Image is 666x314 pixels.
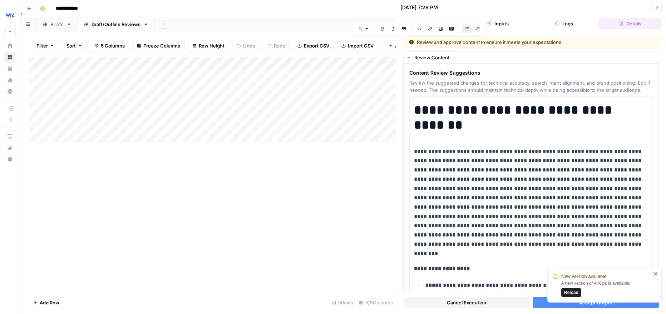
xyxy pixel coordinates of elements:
span: Redo [274,42,285,49]
button: Help + Support [4,154,16,165]
button: Cancel Execution [403,297,530,308]
span: Add Row [40,299,59,306]
button: Output [400,18,464,29]
button: Logs [533,18,596,29]
div: 5/5 Columns [356,297,396,308]
button: Reload [561,288,581,297]
div: Briefs [50,21,64,28]
button: Filter [32,40,59,51]
a: AirOps Academy [4,131,16,142]
a: Home [4,40,16,51]
span: Filter [36,42,48,49]
button: Inputs [467,18,530,29]
div: Draft/Outline Reviews [92,21,140,28]
button: Workspace: Wiz [4,6,16,24]
button: Add Column [384,40,427,51]
button: Row Height [188,40,229,51]
button: Redo [263,40,290,51]
span: Undo [243,42,255,49]
span: New version available [561,273,606,280]
div: Review and approve content to ensure it meets your expectations [409,39,607,46]
span: Export CSV [304,42,329,49]
button: Export CSV [293,40,334,51]
span: Row Height [199,42,225,49]
span: 5 Columns [101,42,125,49]
span: Content Review Suggestions [409,69,653,76]
span: Cancel Execution [447,299,486,306]
span: Freeze Columns [143,42,180,49]
button: Sort [62,40,87,51]
button: What's new? [4,142,16,154]
a: Your Data [4,63,16,74]
button: Details [598,18,662,29]
a: Settings [4,86,16,97]
button: Freeze Columns [132,40,185,51]
button: Import CSV [337,40,378,51]
a: Usage [4,74,16,86]
a: Browse [4,51,16,63]
span: Review the suggested changes for technical accuracy, search intent alignment, and brand positioni... [409,79,653,94]
button: close [653,271,658,276]
button: Add Row [29,297,64,308]
div: A new version of AirOps is available. [561,280,651,297]
button: 5 Columns [90,40,129,51]
button: Undo [232,40,260,51]
span: Import CSV [348,42,374,49]
div: What's new? [5,143,15,153]
button: Accept Output [533,297,659,308]
a: Draft/Outline Reviews [78,17,154,31]
div: Review Content [414,54,654,61]
div: 5 Rows [329,297,356,308]
span: Reload [564,289,578,296]
span: Accept Output [579,299,612,306]
a: Briefs [36,17,78,31]
span: Sort [66,42,76,49]
div: [DATE] 7:28 PM [400,4,438,11]
img: Wiz Logo [4,8,17,21]
button: Review Content [404,52,658,63]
